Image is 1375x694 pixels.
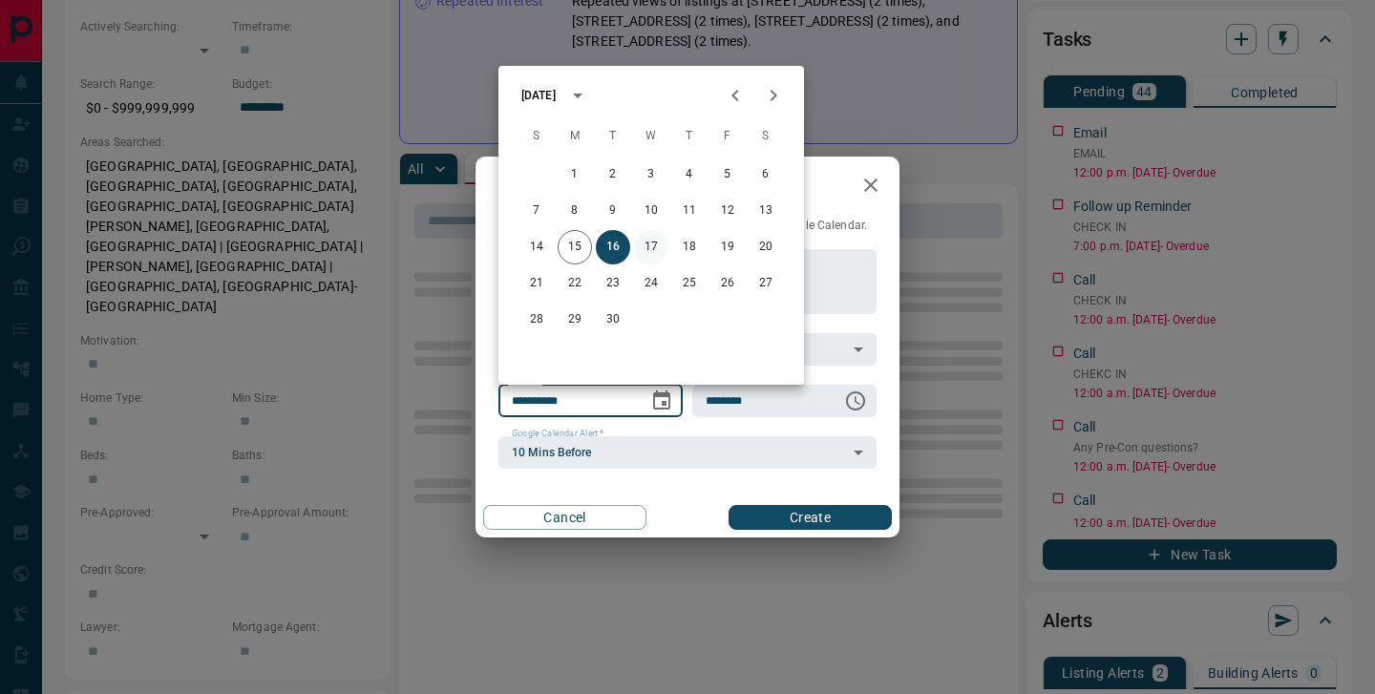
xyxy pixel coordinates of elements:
label: Time [706,376,730,389]
button: 9 [596,194,630,228]
button: 5 [710,158,745,192]
div: [DATE] [521,87,556,104]
button: 8 [558,194,592,228]
button: 30 [596,303,630,337]
button: 29 [558,303,592,337]
button: 28 [519,303,554,337]
button: 2 [596,158,630,192]
span: Tuesday [596,117,630,156]
button: 23 [596,266,630,301]
div: 10 Mins Before [498,436,877,469]
button: 24 [634,266,668,301]
button: 15 [558,230,592,264]
button: 6 [749,158,783,192]
h2: New Task [476,157,605,218]
button: 25 [672,266,707,301]
span: Saturday [749,117,783,156]
span: Monday [558,117,592,156]
button: 14 [519,230,554,264]
button: 13 [749,194,783,228]
button: Choose time, selected time is 6:00 AM [836,382,875,420]
button: 18 [672,230,707,264]
span: Wednesday [634,117,668,156]
button: Cancel [483,505,646,530]
button: Previous month [716,76,754,115]
span: Friday [710,117,745,156]
button: 27 [749,266,783,301]
button: Create [729,505,892,530]
button: 22 [558,266,592,301]
span: Thursday [672,117,707,156]
button: Next month [754,76,793,115]
button: 17 [634,230,668,264]
button: calendar view is open, switch to year view [561,79,594,112]
button: 12 [710,194,745,228]
label: Google Calendar Alert [512,428,603,440]
label: Date [512,376,536,389]
button: 3 [634,158,668,192]
button: 21 [519,266,554,301]
button: Choose date, selected date is Sep 16, 2025 [643,382,681,420]
button: 20 [749,230,783,264]
button: 10 [634,194,668,228]
button: 4 [672,158,707,192]
button: 7 [519,194,554,228]
button: 16 [596,230,630,264]
span: Sunday [519,117,554,156]
button: 1 [558,158,592,192]
button: 11 [672,194,707,228]
button: 26 [710,266,745,301]
button: 19 [710,230,745,264]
